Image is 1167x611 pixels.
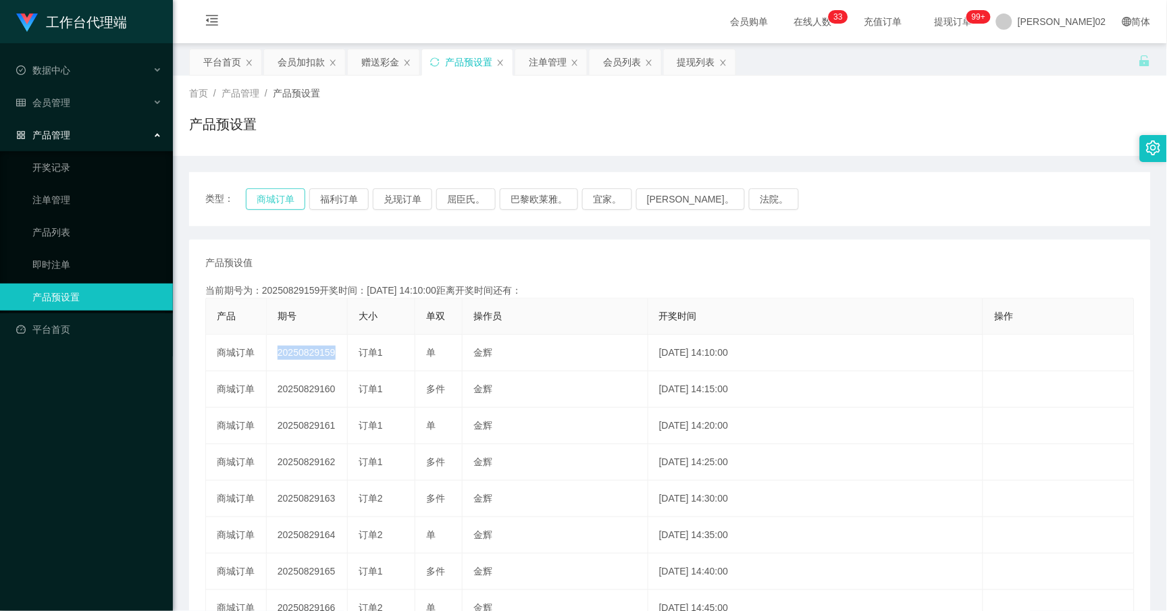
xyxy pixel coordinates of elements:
i: 图标： AppStore-O [16,130,26,140]
button: [PERSON_NAME]。 [636,188,745,210]
div: 会员列表 [603,49,641,75]
h1: 产品预设置 [189,114,257,134]
div: 产品预设置 [445,49,492,75]
span: 首页 [189,88,208,99]
img: logo.9652507e.png [16,14,38,32]
i: 图标： 解锁 [1139,55,1151,67]
div: 注单管理 [529,49,567,75]
font: 在线人数 [794,16,831,27]
span: 单双 [426,311,445,321]
font: 提现订单 [934,16,972,27]
td: 20250829162 [267,444,348,481]
div: 会员加扣款 [278,49,325,75]
span: / [265,88,267,99]
span: 订单2 [359,493,383,504]
td: 商城订单 [206,554,267,590]
td: 金辉 [463,444,648,481]
font: 充值订单 [864,16,902,27]
i: 图标： 同步 [430,57,440,67]
div: 平台首页 [203,49,241,75]
span: 单 [426,529,436,540]
span: 产品管理 [222,88,259,99]
a: 注单管理 [32,186,162,213]
i: 图标： 关闭 [496,59,504,67]
td: 20250829161 [267,408,348,444]
td: [DATE] 14:10:00 [648,335,984,371]
td: 商城订单 [206,481,267,517]
td: 20250829159 [267,335,348,371]
span: 多件 [426,493,445,504]
td: 20250829160 [267,371,348,408]
i: 图标： 关闭 [403,59,411,67]
i: 图标： global [1122,17,1132,26]
font: 会员管理 [32,97,70,108]
span: 产品预设值 [205,256,253,270]
button: 法院。 [749,188,799,210]
td: [DATE] 14:35:00 [648,517,984,554]
sup: 1016 [966,10,991,24]
td: [DATE] 14:20:00 [648,408,984,444]
button: 商城订单 [246,188,305,210]
td: 20250829163 [267,481,348,517]
button: 兑现订单 [373,188,432,210]
button: 宜家。 [582,188,632,210]
td: 20250829165 [267,554,348,590]
span: 订单2 [359,529,383,540]
span: 单 [426,420,436,431]
i: 图标： 关闭 [245,59,253,67]
td: 金辉 [463,481,648,517]
span: 多件 [426,383,445,394]
span: 大小 [359,311,378,321]
button: 福利订单 [309,188,369,210]
td: 商城订单 [206,444,267,481]
td: 商城订单 [206,517,267,554]
a: 图标： 仪表板平台首页 [16,316,162,343]
span: 产品预设置 [273,88,320,99]
span: 单 [426,347,436,358]
td: 金辉 [463,335,648,371]
font: 数据中心 [32,65,70,76]
td: [DATE] 14:40:00 [648,554,984,590]
i: 图标： 关闭 [571,59,579,67]
span: 操作 [994,311,1013,321]
td: [DATE] 14:30:00 [648,481,984,517]
span: 期号 [278,311,296,321]
i: 图标： 设置 [1146,140,1161,155]
span: 类型： [205,188,246,210]
div: 当前期号为：20250829159开奖时间：[DATE] 14:10:00距离开奖时间还有： [205,284,1135,298]
div: 提现列表 [677,49,715,75]
span: 多件 [426,456,445,467]
td: 金辉 [463,371,648,408]
td: 20250829164 [267,517,348,554]
span: 订单1 [359,383,383,394]
a: 开奖记录 [32,154,162,181]
p: 3 [838,10,843,24]
span: 开奖时间 [659,311,697,321]
span: 多件 [426,566,445,577]
span: 订单1 [359,566,383,577]
button: 巴黎欧莱雅。 [500,188,578,210]
span: 操作员 [473,311,502,321]
i: 图标： 关闭 [645,59,653,67]
div: 赠送彩金 [361,49,399,75]
i: 图标： check-circle-o [16,65,26,75]
td: 金辉 [463,554,648,590]
i: 图标： menu-fold [189,1,235,44]
span: / [213,88,216,99]
td: 金辉 [463,408,648,444]
td: 商城订单 [206,408,267,444]
i: 图标： 关闭 [329,59,337,67]
a: 即时注单 [32,251,162,278]
span: 订单1 [359,347,383,358]
sup: 33 [829,10,848,24]
td: 商城订单 [206,335,267,371]
p: 3 [834,10,839,24]
td: 金辉 [463,517,648,554]
i: 图标： table [16,98,26,107]
i: 图标： 关闭 [719,59,727,67]
a: 产品列表 [32,219,162,246]
span: 产品 [217,311,236,321]
h1: 工作台代理端 [46,1,127,44]
td: 商城订单 [206,371,267,408]
span: 订单1 [359,420,383,431]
